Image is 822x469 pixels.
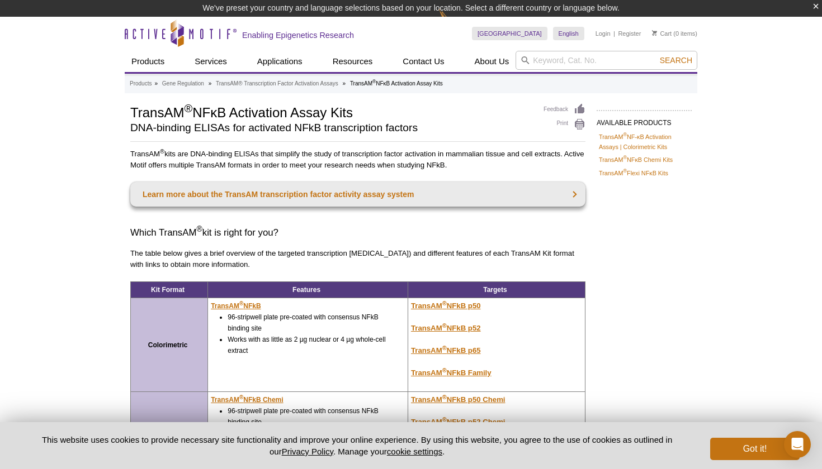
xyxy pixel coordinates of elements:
u: TransAM NFkB p50 Chemi [411,395,506,404]
strong: Colorimetric [148,341,188,349]
li: » [209,80,212,87]
a: English [553,27,584,40]
a: Products [130,79,152,89]
sup: ® [442,416,447,423]
a: TransAM®NFkB p50 Chemi [411,395,506,404]
span: Search [660,56,692,65]
a: TransAM®NFκB Chemi Kits [599,155,673,165]
u: TransAM NFkB p65 [411,346,481,355]
a: Gene Regulation [162,79,204,89]
input: Keyword, Cat. No. [516,51,697,70]
p: The table below gives a brief overview of the targeted transcription [MEDICAL_DATA]) and differen... [130,248,585,270]
a: [GEOGRAPHIC_DATA] [472,27,547,40]
strong: Features [292,286,320,294]
a: TransAM®Flexi NFκB Kits [599,168,668,178]
sup: ® [442,300,447,307]
a: Learn more about the TransAM transcription factor activity assay system [130,182,585,207]
a: TransAM®NFkB p50 [411,301,481,310]
u: TransAM NFkB p50 [411,301,481,310]
a: Privacy Policy [282,447,333,456]
sup: ® [372,79,376,84]
p: This website uses cookies to provide necessary site functionality and improve your online experie... [22,434,692,457]
a: TransAM® Transcription Factor Activation Assays [216,79,338,89]
li: | [613,27,615,40]
li: 96-stripwell plate pre-coated with consensus NFkB binding site [228,312,392,334]
sup: ® [184,102,192,114]
button: cookie settings [387,447,442,456]
li: TransAM NFκB Activation Assay Kits [350,80,443,87]
h1: TransAM NFκB Activation Assay Kits [130,103,532,120]
strong: Kit Format [151,286,185,294]
a: About Us [468,51,516,72]
a: TransAM®NFkB p52 [411,324,481,332]
li: 96-stripwell plate pre-coated with consensus NFkB binding site [228,405,392,428]
a: TransAM®NFkB p65 [411,346,481,355]
a: TransAM®NFkB p52 Chemi [411,418,506,426]
strong: Targets [483,286,507,294]
sup: ® [623,155,627,161]
a: Resources [326,51,380,72]
a: Print [544,118,585,131]
sup: ® [442,366,447,373]
a: Contact Us [396,51,451,72]
p: TransAM kits are DNA-binding ELISAs that simplify the study of transcription factor activation in... [130,149,585,171]
u: TransAM NFkB [211,302,261,310]
u: TransAM NFkB Chemi [211,396,283,404]
sup: ® [196,225,202,234]
li: (0 items) [652,27,697,40]
sup: ® [623,168,627,174]
h3: Which TransAM kit is right for you? [130,226,585,240]
h2: AVAILABLE PRODUCTS [597,110,692,130]
a: Products [125,51,171,72]
h2: Enabling Epigenetics Research [242,30,354,40]
a: Cart [652,30,672,37]
sup: ® [442,394,447,400]
sup: ® [239,300,243,307]
img: Your Cart [652,30,657,36]
a: Register [618,30,641,37]
sup: ® [442,322,447,329]
button: Got it! [710,438,800,460]
sup: ® [160,148,164,155]
a: TransAM®NFkB [211,300,261,312]
li: Works with as little as 2 µg nuclear or 4 µg whole-cell extract [228,334,392,356]
u: TransAM NFkB Family [411,368,492,377]
li: » [154,80,158,87]
button: Search [656,55,696,65]
li: » [343,80,346,87]
a: TransAM®NFkB Chemi [211,394,283,405]
u: TransAM NFkB p52 [411,324,481,332]
a: Applications [251,51,309,72]
sup: ® [623,132,627,137]
a: TransAM®NF-κB Activation Assays | Colorimetric Kits [599,132,689,152]
a: TransAM®NFkB Family [411,368,492,377]
div: Open Intercom Messenger [784,431,811,458]
a: Services [188,51,234,72]
img: Change Here [439,8,469,35]
a: Feedback [544,103,585,116]
sup: ® [239,394,243,400]
h2: DNA-binding ELISAs for activated NFkB transcription factors [130,123,532,133]
a: Login [596,30,611,37]
u: TransAM NFkB p52 Chemi [411,418,506,426]
sup: ® [442,344,447,351]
